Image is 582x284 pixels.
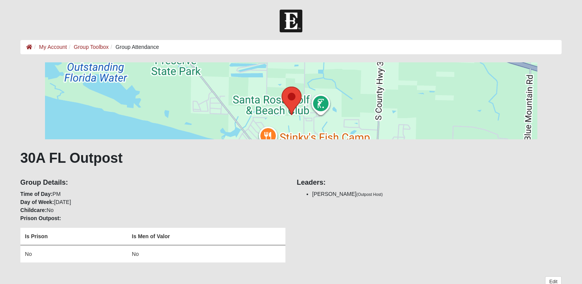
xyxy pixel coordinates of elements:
h1: 30A FL Outpost [20,150,562,166]
td: No [127,245,285,262]
th: Is Men of Valor [127,228,285,245]
strong: Prison Outpost: [20,215,61,221]
td: No [20,245,127,262]
h4: Leaders: [297,179,562,187]
img: Church of Eleven22 Logo [280,10,302,32]
strong: Time of Day: [20,191,53,197]
strong: Day of Week: [20,199,54,205]
a: My Account [39,44,67,50]
li: Group Attendance [109,43,159,51]
h4: Group Details: [20,179,285,187]
li: [PERSON_NAME] [312,190,562,198]
th: Is Prison [20,228,127,245]
small: (Outpost Host) [357,192,383,197]
div: PM [DATE] No [15,173,291,271]
strong: Childcare: [20,207,47,213]
a: Group Toolbox [74,44,109,50]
